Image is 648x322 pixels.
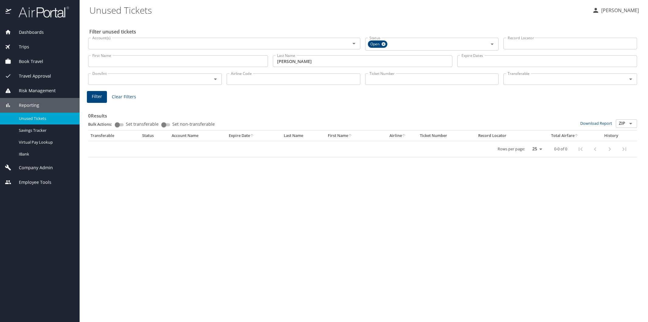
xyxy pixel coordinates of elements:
[348,134,352,138] button: sort
[12,6,69,18] img: airportal-logo.png
[350,39,358,48] button: Open
[368,40,387,48] div: Open
[250,134,254,138] button: sort
[325,131,379,141] th: First Name
[112,93,136,101] span: Clear Filters
[574,134,579,138] button: sort
[626,75,635,83] button: Open
[89,1,587,19] h1: Unused Tickets
[580,121,612,126] a: Download Report
[488,40,496,48] button: Open
[91,133,137,138] div: Transferable
[172,122,215,126] span: Set non-transferable
[19,139,72,145] span: Virtual Pay Lookup
[19,116,72,121] span: Unused Tickets
[211,75,220,83] button: Open
[498,147,525,151] p: Rows per page:
[5,6,12,18] img: icon-airportal.png
[126,122,159,126] span: Set transferable
[88,109,637,119] h3: 0 Results
[11,44,29,50] span: Trips
[88,131,637,157] table: custom pagination table
[281,131,325,141] th: Last Name
[11,179,51,186] span: Employee Tools
[590,5,641,16] button: [PERSON_NAME]
[599,7,639,14] p: [PERSON_NAME]
[92,93,102,100] span: Filter
[11,102,39,109] span: Reporting
[379,131,417,141] th: Airline
[226,131,281,141] th: Expire Date
[11,73,51,79] span: Travel Approval
[11,58,43,65] span: Book Travel
[11,29,44,36] span: Dashboards
[11,164,53,171] span: Company Admin
[476,131,536,141] th: Record Locator
[19,128,72,133] span: Savings Tracker
[169,131,226,141] th: Account Name
[536,131,594,141] th: Total Airfare
[527,145,544,154] select: rows per page
[402,134,406,138] button: sort
[11,87,56,94] span: Risk Management
[368,41,383,47] span: Open
[594,131,628,141] th: History
[89,27,638,37] h2: Filter unused tickets
[626,119,635,128] button: Open
[417,131,476,141] th: Ticket Number
[87,91,107,103] button: Filter
[109,91,139,103] button: Clear Filters
[19,151,72,157] span: IBank
[140,131,170,141] th: Status
[88,121,117,127] p: Bulk Actions:
[554,147,567,151] p: 0-0 of 0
